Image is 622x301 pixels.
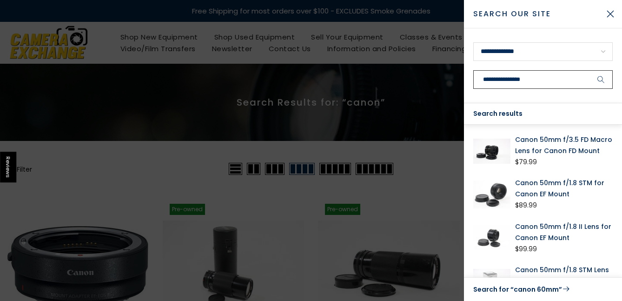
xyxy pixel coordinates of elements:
[464,103,622,125] div: Search results
[473,221,510,255] img: Canon 50mm f/1.8 II Lens for Canon EF Mount Lenses Small Format - Canon EOS Mount Lenses - Canon ...
[515,134,613,156] a: Canon 50mm f/3.5 FD Macro Lens for Canon FD Mount
[515,156,537,168] div: $79.99
[515,177,613,200] a: Canon 50mm f/1.8 STM for Canon EF Mount
[515,221,613,243] a: Canon 50mm f/1.8 II Lens for Canon EF Mount
[515,264,613,287] a: Canon 50mm f/1.8 STM Lens for Canon EF Mount
[515,200,537,211] div: $89.99
[515,243,537,255] div: $99.99
[599,2,622,26] button: Close Search
[473,283,613,295] a: Search for “canon 60mm”
[473,264,510,298] img: Canon 50mm f/1.8 STM Lens for Canon EF Mount Lenses Small Format - Canon EOS Mount Lenses - Canon...
[473,177,510,211] img: Canon 50mm f/1.8 STM for Canon EF Mount Lenses Small Format - Canon EOS Mount Lenses - Canon EF F...
[473,8,599,20] span: Search Our Site
[473,134,510,168] img: Canon 50mm f/3.5 FD Macro Lens for Canon FD Mount Lenses Small Format - Canon FD Mount lenses Can...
